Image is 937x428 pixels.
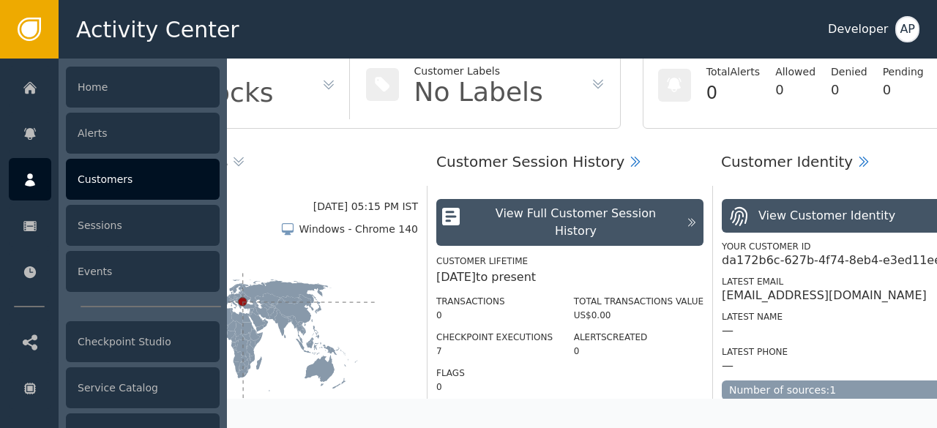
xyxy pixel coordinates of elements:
[66,67,220,108] div: Home
[775,80,815,100] div: 0
[758,207,895,225] div: View Customer Identity
[9,204,220,247] a: Sessions
[299,222,418,237] div: Windows - Chrome 140
[66,367,220,408] div: Service Catalog
[9,320,220,363] a: Checkpoint Studio
[831,64,867,80] div: Denied
[722,288,927,303] div: [EMAIL_ADDRESS][DOMAIN_NAME]
[436,332,553,342] label: Checkpoint Executions
[436,309,553,322] div: 0
[414,64,543,79] div: Customer Labels
[9,367,220,409] a: Service Catalog
[473,205,679,240] div: View Full Customer Session History
[574,332,648,342] label: Alerts Created
[706,64,760,80] div: Total Alerts
[706,80,760,106] div: 0
[313,199,418,214] div: [DATE] 05:15 PM IST
[436,368,465,378] label: Flags
[722,323,733,338] div: —
[414,79,543,105] div: No Labels
[436,151,624,173] div: Customer Session History
[66,251,220,292] div: Events
[66,205,220,246] div: Sessions
[775,64,815,80] div: Allowed
[9,250,220,293] a: Events
[436,199,703,246] button: View Full Customer Session History
[436,296,505,307] label: Transactions
[76,13,239,46] span: Activity Center
[436,269,703,286] div: [DATE] to present
[722,358,733,373] div: —
[883,80,924,100] div: 0
[66,159,220,200] div: Customers
[66,321,220,362] div: Checkpoint Studio
[436,345,553,358] div: 7
[828,20,888,38] div: Developer
[574,309,703,322] div: US$0.00
[574,345,703,358] div: 0
[883,64,924,80] div: Pending
[721,151,853,173] div: Customer Identity
[574,296,703,307] label: Total Transactions Value
[895,16,919,42] button: AP
[66,113,220,154] div: Alerts
[9,66,220,108] a: Home
[436,380,553,394] div: 0
[436,256,528,266] label: Customer Lifetime
[9,158,220,200] a: Customers
[9,112,220,154] a: Alerts
[831,80,867,100] div: 0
